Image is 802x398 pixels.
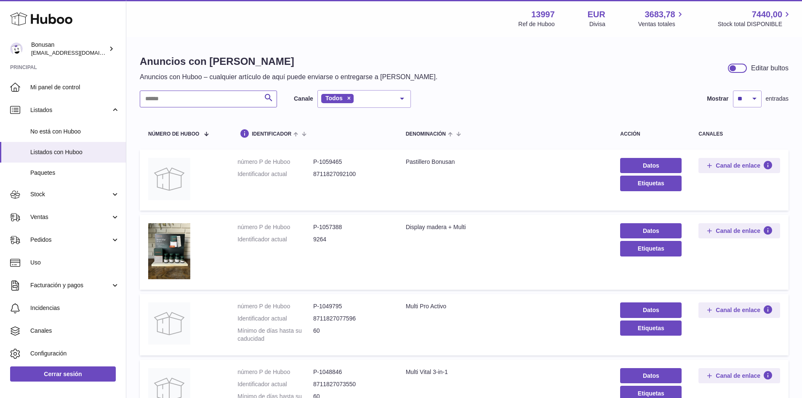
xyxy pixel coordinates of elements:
[10,43,23,55] img: info@bonusan.es
[313,170,389,178] dd: 8711827092100
[30,259,120,267] span: Uso
[718,20,792,28] span: Stock total DISPONIBLE
[30,236,111,244] span: Pedidos
[620,321,682,336] button: Etiquetas
[698,158,780,173] button: Canal de enlace
[31,41,107,57] div: Bonusan
[148,131,199,137] span: número de Huboo
[620,241,682,256] button: Etiquetas
[406,302,604,310] div: Multi Pro Activo
[716,162,760,169] span: Canal de enlace
[237,235,313,243] dt: Identificador actual
[716,306,760,314] span: Canal de enlace
[30,213,111,221] span: Ventas
[237,158,313,166] dt: número P de Huboo
[620,302,682,318] a: Datos
[237,223,313,231] dt: número P de Huboo
[30,327,120,335] span: Canales
[313,380,389,388] dd: 8711827073550
[30,190,111,198] span: Stock
[30,304,120,312] span: Incidencias
[237,327,313,343] dt: Mínimo de días hasta su caducidad
[148,223,190,279] img: Display madera + Multi
[716,372,760,379] span: Canal de enlace
[313,327,389,343] dd: 60
[30,83,120,91] span: Mi panel de control
[252,131,291,137] span: identificador
[30,128,120,136] span: No está con Huboo
[313,368,389,376] dd: P-1048846
[620,176,682,191] button: Etiquetas
[294,95,313,103] label: Canale
[638,9,685,28] a: 3683,78 Ventas totales
[531,9,555,20] strong: 13997
[30,106,111,114] span: Listados
[406,368,604,376] div: Multi Vital 3-in-1
[30,169,120,177] span: Paquetes
[752,9,782,20] span: 7440,00
[620,158,682,173] a: Datos
[313,302,389,310] dd: P-1049795
[31,49,124,56] span: [EMAIL_ADDRESS][DOMAIN_NAME]
[766,95,789,103] span: entradas
[237,302,313,310] dt: número P de Huboo
[237,315,313,323] dt: Identificador actual
[325,95,343,102] span: Todos
[30,148,120,156] span: Listados con Huboo
[645,9,675,20] span: 3683,78
[10,366,116,382] a: Cerrar sesión
[148,302,190,345] img: Multi Pro Activo
[30,350,120,358] span: Configuración
[698,302,780,318] button: Canal de enlace
[237,380,313,388] dt: Identificador actual
[588,9,605,20] strong: EUR
[620,223,682,238] a: Datos
[313,158,389,166] dd: P-1059465
[716,227,760,235] span: Canal de enlace
[518,20,554,28] div: Ref de Huboo
[237,368,313,376] dt: número P de Huboo
[313,235,389,243] dd: 9264
[30,281,111,289] span: Facturación y pagos
[406,223,604,231] div: Display madera + Multi
[589,20,605,28] div: Divisa
[140,72,437,82] p: Anuncios con Huboo – cualquier artículo de aquí puede enviarse o entregarse a [PERSON_NAME].
[638,20,685,28] span: Ventas totales
[698,368,780,383] button: Canal de enlace
[313,223,389,231] dd: P-1057388
[148,158,190,200] img: Pastillero Bonusan
[751,64,789,73] div: Editar bultos
[620,368,682,383] a: Datos
[313,315,389,323] dd: 8711827077596
[718,9,792,28] a: 7440,00 Stock total DISPONIBLE
[140,55,437,68] h1: Anuncios con [PERSON_NAME]
[707,95,728,103] label: Mostrar
[406,158,604,166] div: Pastillero Bonusan
[698,223,780,238] button: Canal de enlace
[237,170,313,178] dt: Identificador actual
[406,131,446,137] span: denominación
[698,131,780,137] div: canales
[620,131,682,137] div: acción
